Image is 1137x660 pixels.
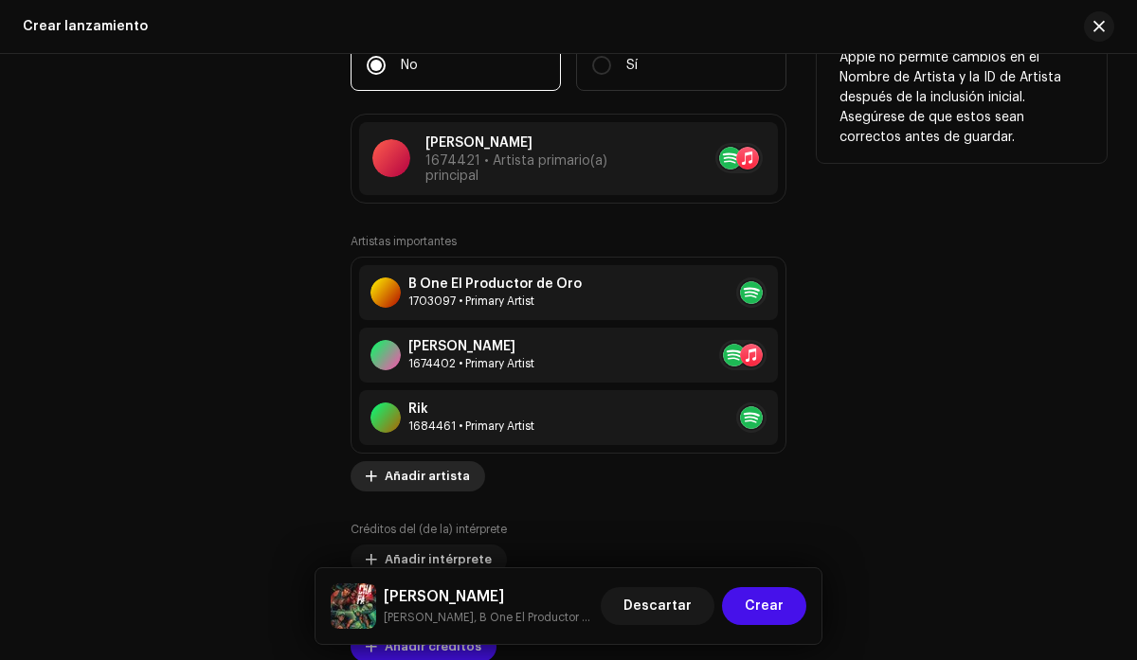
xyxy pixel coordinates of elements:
button: Descartar [601,587,714,625]
button: Añadir intérprete [351,544,507,575]
div: Primary Artist [408,419,534,434]
button: Crear [722,587,806,625]
div: Primary Artist [408,294,582,309]
span: Crear [745,587,784,625]
small: Chapa [384,608,593,627]
p: Sí [626,56,638,76]
label: Créditos del (de la) intérprete [351,522,507,537]
div: Primary Artist [408,356,534,371]
h5: Chapa [384,585,593,608]
button: Añadir artista [351,461,485,491]
p: [PERSON_NAME] [425,134,650,153]
label: Artistas importantes [351,234,457,249]
div: [PERSON_NAME] [408,339,534,354]
img: d151e0de-5d2f-471e-8792-50bf7066a64c [331,583,376,629]
p: No [401,56,418,76]
span: Añadir artista [385,457,470,495]
div: Rik [408,401,534,417]
span: Descartar [623,587,692,625]
p: Apple no permite cambios en el Nombre de Artista y la ID de Artista después de la inclusión inici... [839,48,1084,148]
span: Añadir intérprete [385,541,492,579]
span: 1674421 • Artista primario(a) principal [425,154,607,183]
div: B One El Productor de Oro [408,276,582,292]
